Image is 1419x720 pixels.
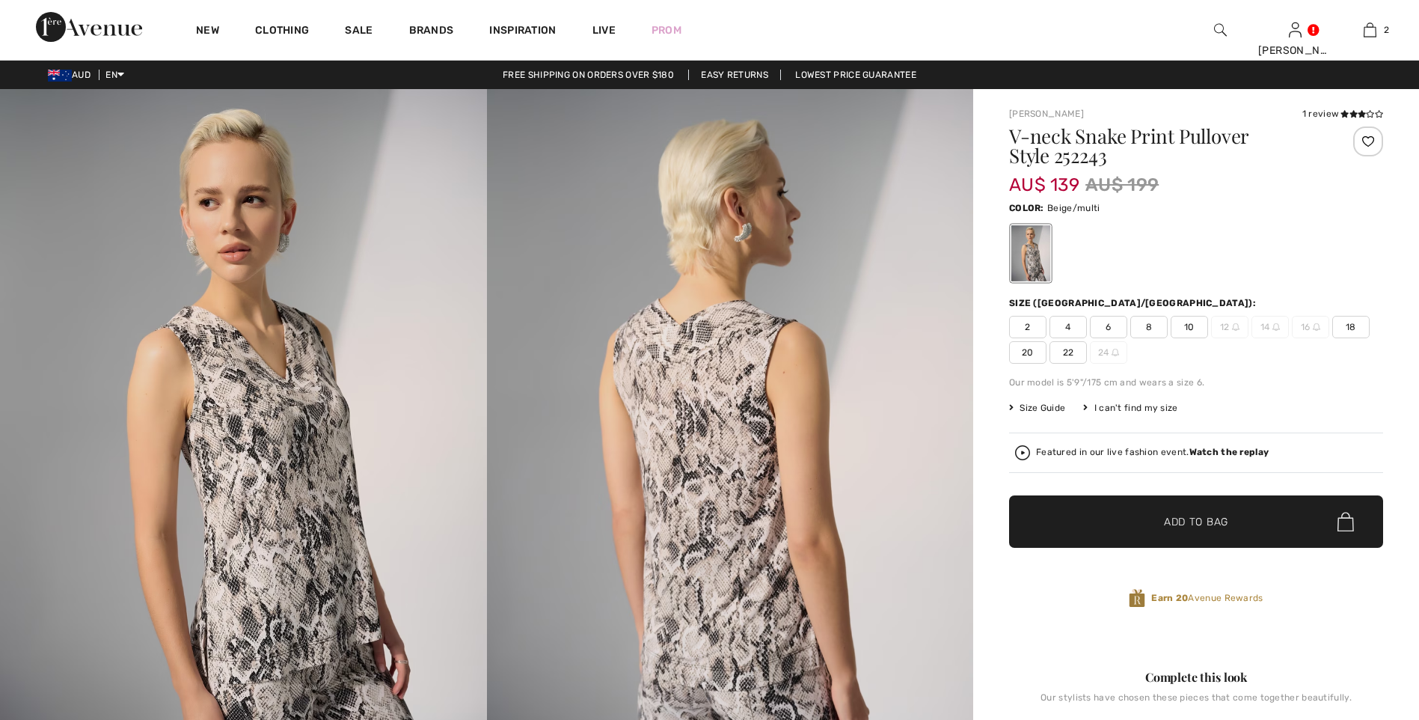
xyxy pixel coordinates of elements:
span: Color: [1009,203,1044,213]
button: Add to Bag [1009,495,1383,548]
span: 22 [1049,341,1087,364]
span: 16 [1292,316,1329,338]
img: ring-m.svg [1232,323,1239,331]
h1: V-neck Snake Print Pullover Style 252243 [1009,126,1321,165]
img: Australian Dollar [48,70,72,82]
span: 20 [1009,341,1046,364]
span: Beige/multi [1047,203,1100,213]
span: Inspiration [489,24,556,40]
a: Free shipping on orders over $180 [491,70,686,80]
img: search the website [1214,21,1227,39]
span: 18 [1332,316,1370,338]
a: Easy Returns [688,70,781,80]
span: 2 [1384,23,1389,37]
span: Avenue Rewards [1151,591,1263,605]
a: Lowest Price Guarantee [783,70,928,80]
img: My Bag [1364,21,1376,39]
a: Prom [652,22,681,38]
div: Complete this look [1009,668,1383,686]
span: AU$ 199 [1085,171,1159,198]
div: Our stylists have chosen these pieces that come together beautifully. [1009,692,1383,715]
div: 1 review [1302,107,1383,120]
img: Watch the replay [1015,445,1030,460]
span: 8 [1130,316,1168,338]
a: Sale [345,24,373,40]
div: Beige/multi [1011,225,1050,281]
span: 6 [1090,316,1127,338]
a: Sign In [1289,22,1302,37]
a: Clothing [255,24,309,40]
strong: Watch the replay [1189,447,1269,457]
span: 14 [1251,316,1289,338]
div: I can't find my size [1083,401,1177,415]
img: ring-m.svg [1112,349,1119,356]
img: Avenue Rewards [1129,588,1145,608]
a: Brands [409,24,454,40]
span: AUD [48,70,96,80]
img: 1ère Avenue [36,12,142,42]
a: New [196,24,219,40]
span: 12 [1211,316,1248,338]
div: Size ([GEOGRAPHIC_DATA]/[GEOGRAPHIC_DATA]): [1009,296,1259,310]
strong: Earn 20 [1151,593,1188,603]
div: [PERSON_NAME] [1258,43,1331,58]
a: [PERSON_NAME] [1009,109,1084,119]
div: Our model is 5'9"/175 cm and wears a size 6. [1009,376,1383,389]
a: 2 [1333,21,1406,39]
span: 24 [1090,341,1127,364]
img: ring-m.svg [1313,323,1320,331]
img: Bag.svg [1337,512,1354,531]
div: Featured in our live fashion event. [1036,448,1269,457]
img: ring-m.svg [1272,323,1280,331]
span: Size Guide [1009,401,1065,415]
a: Live [592,22,616,38]
span: 4 [1049,316,1087,338]
span: Add to Bag [1164,514,1228,530]
span: EN [105,70,124,80]
img: My Info [1289,21,1302,39]
span: 2 [1009,316,1046,338]
span: 10 [1171,316,1208,338]
span: AU$ 139 [1009,159,1079,195]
